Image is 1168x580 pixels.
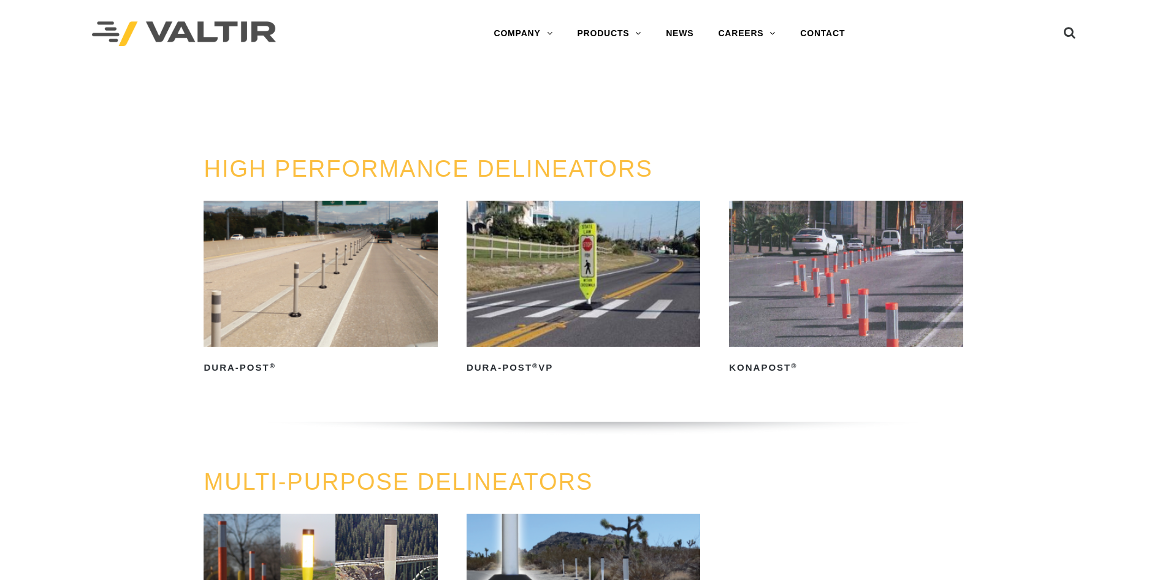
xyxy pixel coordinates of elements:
h2: Dura-Post VP [467,358,700,377]
a: COMPANY [481,21,565,46]
a: NEWS [654,21,706,46]
a: HIGH PERFORMANCE DELINEATORS [204,156,652,182]
sup: ® [270,362,276,369]
a: MULTI-PURPOSE DELINEATORS [204,469,593,495]
sup: ® [532,362,538,369]
a: KonaPost® [729,201,963,377]
a: CAREERS [706,21,788,46]
img: Valtir [92,21,276,47]
sup: ® [791,362,797,369]
a: Dura-Post® [204,201,437,377]
a: PRODUCTS [565,21,654,46]
h2: KonaPost [729,358,963,377]
a: Dura-Post®VP [467,201,700,377]
h2: Dura-Post [204,358,437,377]
a: CONTACT [788,21,857,46]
